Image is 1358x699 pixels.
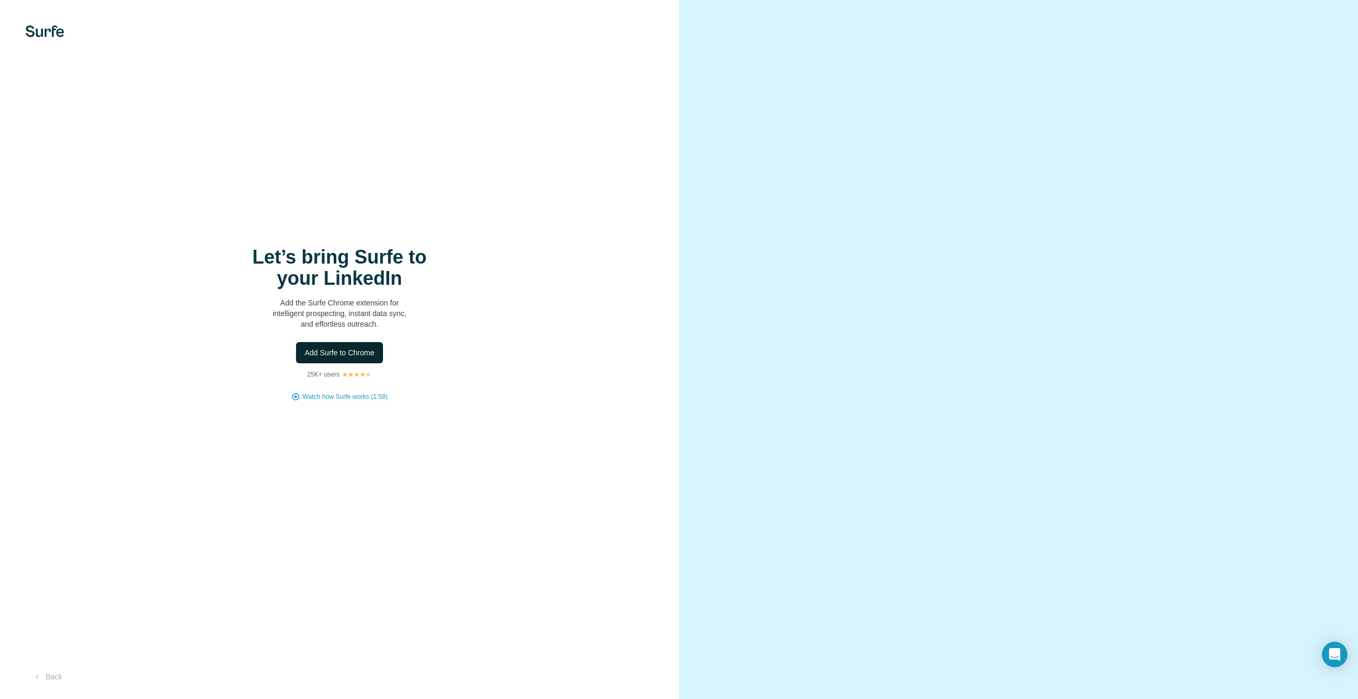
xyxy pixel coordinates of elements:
[304,347,375,358] span: Add Surfe to Chrome
[307,370,339,379] p: 25K+ users
[302,392,387,401] button: Watch how Surfe works (1:58)
[25,667,69,686] button: Back
[342,371,372,378] img: Rating Stars
[233,247,446,289] h1: Let’s bring Surfe to your LinkedIn
[25,25,64,37] img: Surfe's logo
[296,342,383,363] button: Add Surfe to Chrome
[233,298,446,329] p: Add the Surfe Chrome extension for intelligent prospecting, instant data sync, and effortless out...
[1322,642,1347,667] div: Open Intercom Messenger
